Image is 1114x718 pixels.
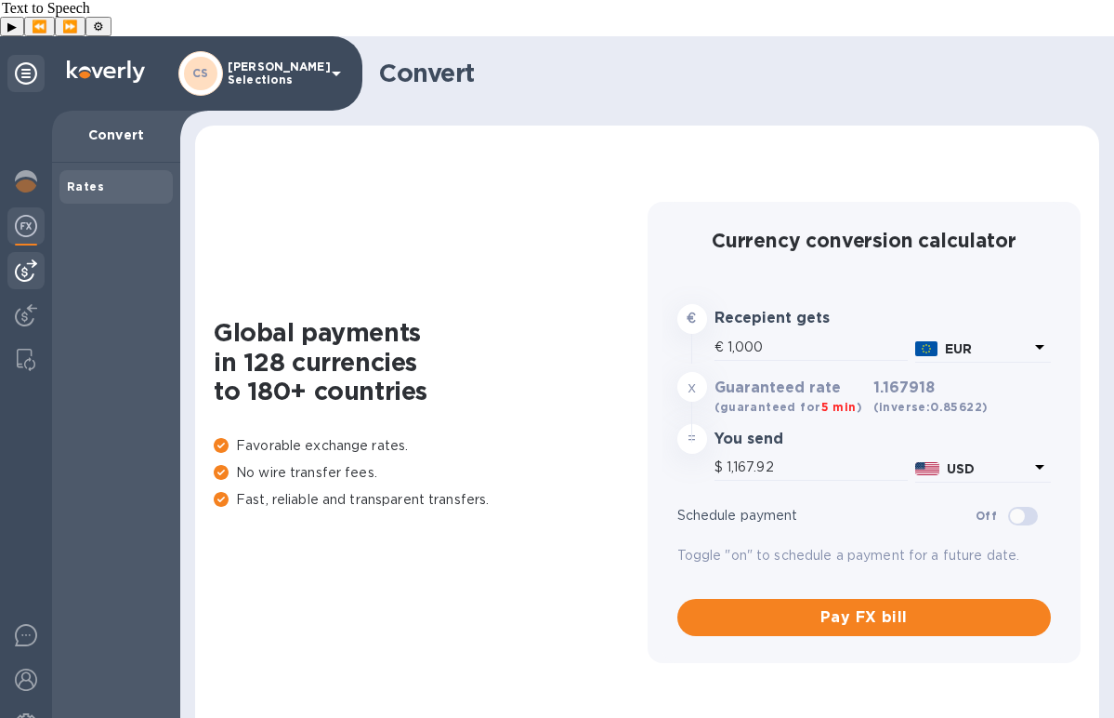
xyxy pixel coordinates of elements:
[85,17,111,36] button: Settings
[714,379,866,397] h3: Guaranteed rate
[677,229,1052,252] h2: Currency conversion calculator
[677,424,707,454] div: =
[192,66,209,80] b: CS
[945,341,972,356] b: EUR
[714,400,862,414] b: (guaranteed for )
[214,436,648,456] p: Favorable exchange rates.
[214,318,648,406] h1: Global payments in 128 currencies to 180+ countries
[714,334,727,362] div: €
[714,454,727,482] div: $
[67,126,165,144] p: Convert
[677,599,1052,636] button: Pay FX bill
[67,60,145,83] img: Logo
[15,215,37,237] img: Foreign exchange
[214,490,648,510] p: Fast, reliable and transparent transfers.
[677,506,976,525] p: Schedule payment
[214,463,648,483] p: No wire transfer fees.
[24,17,55,36] button: Previous
[873,400,989,414] b: (inverse: 0.85622 )
[976,509,997,523] b: Off
[228,60,321,86] p: [PERSON_NAME] Selections
[677,546,1052,565] p: Toggle "on" to schedule a payment for a future date.
[821,400,857,414] span: 5 min
[692,606,1037,629] span: Pay FX bill
[677,372,707,402] div: x
[714,431,866,448] h3: You send
[727,454,908,482] input: Amount
[687,311,696,326] strong: €
[55,17,85,36] button: Forward
[727,334,908,362] input: Amount
[379,59,1084,88] h1: Convert
[947,461,975,476] b: USD
[67,179,104,193] b: Rates
[714,310,866,327] h3: Recepient gets
[7,55,45,92] div: Unpin categories
[915,462,940,475] img: USD
[873,379,989,417] h3: 1.167918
